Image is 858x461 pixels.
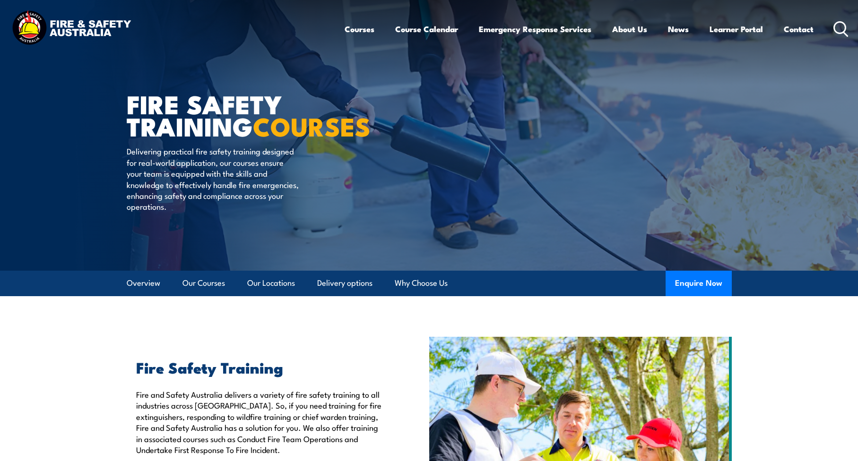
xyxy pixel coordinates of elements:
[612,17,647,42] a: About Us
[784,17,814,42] a: Contact
[127,271,160,296] a: Overview
[479,17,591,42] a: Emergency Response Services
[710,17,763,42] a: Learner Portal
[345,17,374,42] a: Courses
[127,145,299,212] p: Delivering practical fire safety training designed for real-world application, our courses ensure...
[395,271,448,296] a: Why Choose Us
[247,271,295,296] a: Our Locations
[668,17,689,42] a: News
[395,17,458,42] a: Course Calendar
[253,106,371,145] strong: COURSES
[127,93,360,137] h1: FIRE SAFETY TRAINING
[666,271,732,296] button: Enquire Now
[182,271,225,296] a: Our Courses
[317,271,373,296] a: Delivery options
[136,360,386,374] h2: Fire Safety Training
[136,389,386,455] p: Fire and Safety Australia delivers a variety of fire safety training to all industries across [GE...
